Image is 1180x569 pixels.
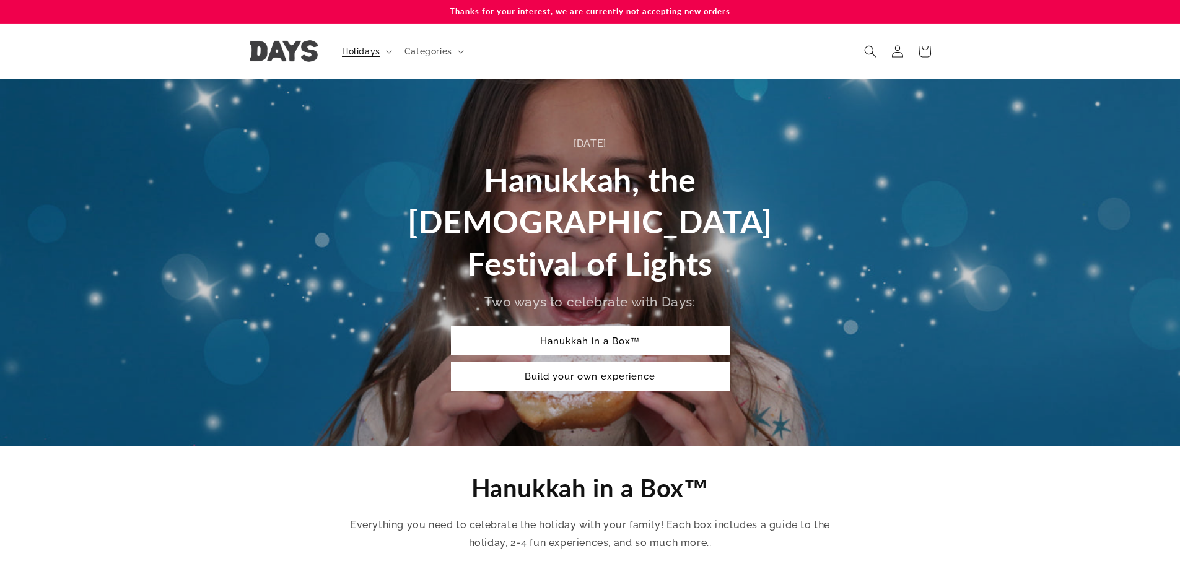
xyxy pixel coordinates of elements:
a: Build your own experience [451,362,730,391]
img: Days United [250,40,318,62]
span: Hanukkah in a Box™ [471,473,709,503]
div: [DATE] [401,135,779,153]
span: Holidays [342,46,380,57]
span: Hanukkah, the [DEMOGRAPHIC_DATA] Festival of Lights [408,160,772,282]
span: Two ways to celebrate with Days: [484,294,695,310]
summary: Holidays [334,38,397,64]
summary: Search [857,38,884,65]
p: Everything you need to celebrate the holiday with your family! Each box includes a guide to the h... [349,516,832,552]
span: Categories [404,46,452,57]
summary: Categories [397,38,469,64]
a: Hanukkah in a Box™ [451,326,730,355]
